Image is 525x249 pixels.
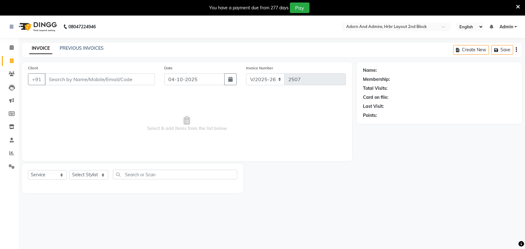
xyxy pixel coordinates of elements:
[499,24,513,30] span: Admin
[68,18,96,35] b: 08047224946
[363,67,377,74] div: Name:
[28,93,346,155] span: Select & add items from the list below
[209,5,289,11] div: You have a payment due from 277 days
[491,45,513,55] button: Save
[60,45,104,51] a: PREVIOUS INVOICES
[28,65,38,71] label: Client
[453,45,489,55] button: Create New
[363,112,377,119] div: Points:
[28,73,45,85] button: +91
[290,2,309,13] button: Pay
[246,65,273,71] label: Invoice Number
[45,73,155,85] input: Search by Name/Mobile/Email/Code
[16,18,58,35] img: logo
[363,85,388,92] div: Total Visits:
[29,43,52,54] a: INVOICE
[113,170,237,179] input: Search or Scan
[164,65,173,71] label: Date
[363,103,384,110] div: Last Visit:
[363,76,390,83] div: Membership:
[363,94,388,101] div: Card on file:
